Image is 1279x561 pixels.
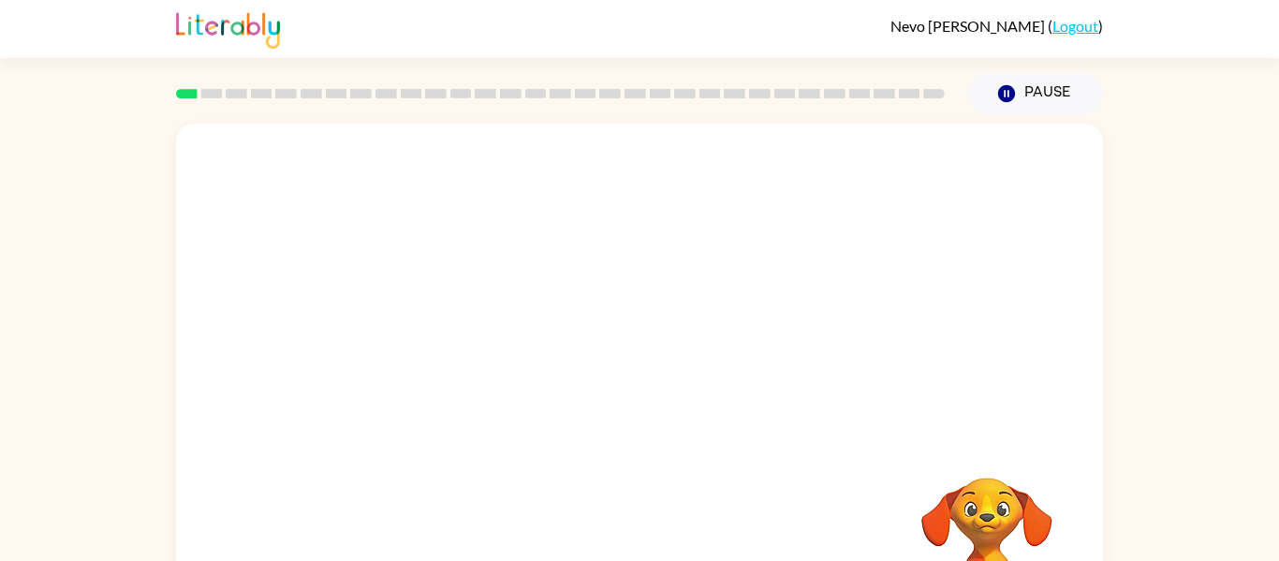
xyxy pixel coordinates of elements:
button: Pause [967,72,1103,115]
div: ( ) [890,17,1103,35]
img: Literably [176,7,280,49]
span: Nevo [PERSON_NAME] [890,17,1048,35]
a: Logout [1052,17,1098,35]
